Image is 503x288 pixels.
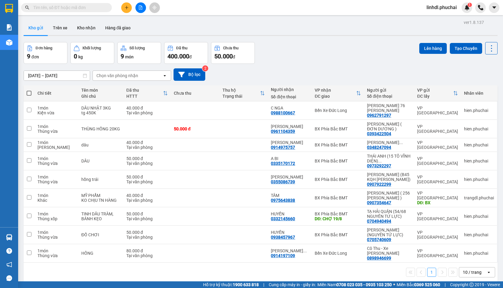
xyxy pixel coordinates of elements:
[72,21,100,35] button: Kho nhận
[126,156,168,161] div: 50.000 đ
[315,108,361,113] div: Bến Xe Đức Long
[138,5,143,10] span: file-add
[417,156,458,166] div: VP [GEOGRAPHIC_DATA]
[464,177,494,182] div: hien.phuchai
[126,161,168,166] div: Tại văn phòng
[271,175,309,179] div: khánh vân
[81,232,120,237] div: ĐỒ CHƠI
[126,179,168,184] div: Tại văn phòng
[37,216,75,221] div: Thùng xốp
[125,5,129,10] span: plus
[464,91,494,96] div: Nhân viên
[271,193,309,198] div: TÂM
[417,140,458,150] div: VP [GEOGRAPHIC_DATA]
[271,140,309,145] div: KIM LINH
[417,124,458,134] div: VP [GEOGRAPHIC_DATA]
[164,42,208,64] button: Đã thu400.000đ
[367,140,411,145] div: PHAN THANH HOÀNG NGỌC ANH ( 239 NCT)
[414,85,461,101] th: Toggle SortBy
[417,200,458,205] div: DĐ: BX
[100,21,135,35] button: Hàng đã giao
[315,195,361,200] div: BX Phía Bắc BMT
[126,248,168,253] div: 80.000 đ
[367,88,411,93] div: Người gửi
[315,232,361,237] div: BX Phía Bắc BMT
[489,2,499,13] button: caret-down
[126,110,168,115] div: Tại văn phòng
[189,54,192,59] span: đ
[6,39,12,46] img: warehouse-icon
[486,270,491,275] svg: open
[174,126,216,131] div: 50.000 đ
[393,283,395,286] span: ⚪️
[464,5,470,10] img: icon-new-feature
[211,42,255,64] button: Chưa thu50.000đ
[271,106,309,110] div: C NGA
[464,195,494,200] div: trangdl.phuchai
[469,283,474,287] span: copyright
[126,235,168,240] div: Tại văn phòng
[367,227,411,237] div: HOÀNG THANH TÙNG (NGUYÊN TỬ LỰC)
[37,193,75,198] div: 1 món
[463,269,482,275] div: 10 / trang
[81,159,120,163] div: DÂU
[6,248,12,254] span: question-circle
[37,129,75,134] div: Thùng vừa
[37,124,75,129] div: 1 món
[233,282,259,287] strong: 1900 633 818
[126,211,168,216] div: 50.000 đ
[468,3,472,7] sup: 1
[271,156,309,161] div: A BI
[81,177,120,182] div: hồng trái
[478,5,483,10] img: phone-icon
[464,108,494,113] div: hien.phuchai
[271,253,295,258] div: 0914197109
[367,182,391,187] div: 0907922299
[464,251,494,256] div: hien.phuchai
[271,248,309,253] div: Lê Thị Kim Oanh (35 Tô Hoài)
[271,161,295,166] div: 0335170172
[6,262,12,267] span: notification
[202,65,208,71] sup: 2
[271,179,295,184] div: 0355086739
[174,68,205,81] button: Bộ lọc
[81,106,120,110] div: DÂU NHẬT 3KG
[24,21,48,35] button: Kho gửi
[317,281,392,288] span: Miền Nam
[271,211,309,216] div: HUYỀN
[378,159,382,163] span: ...
[419,43,447,54] button: Lên hàng
[417,248,458,258] div: VP [GEOGRAPHIC_DATA]
[450,43,482,54] button: Tạo Chuyến
[149,2,160,13] button: aim
[464,232,494,237] div: hien.phuchai
[367,209,411,219] div: TẠ HẢI QUÂN (54/68 NGUYÊN TỬ LỰC)
[315,88,356,93] div: VP nhận
[445,281,446,288] span: |
[464,126,494,131] div: hien.phuchai
[83,46,101,50] div: Khối lượng
[74,53,77,60] span: 0
[126,106,168,110] div: 40.000 đ
[464,214,494,219] div: hien.phuchai
[312,85,364,101] th: Toggle SortBy
[397,281,440,288] span: Miền Bắc
[315,94,356,99] div: ĐC giao
[367,163,391,168] div: 0973292297
[271,145,295,150] div: 0914975757
[399,140,403,145] span: ...
[367,256,391,260] div: 0898946699
[203,281,259,288] span: Hỗ trợ kỹ thuật:
[36,46,52,50] div: Đơn hàng
[417,94,453,99] div: ĐC lấy
[81,88,120,93] div: Tên món
[81,126,120,131] div: THÙNG HỒNG 20KG
[367,172,411,182] div: LÊ LONG HẢI (B45 KQH MẠC ĐĨNH CHI)
[315,142,361,147] div: BX Phía Bắc BMT
[315,216,361,221] div: DĐ: CHỢ 19/8
[469,3,471,7] span: 1
[464,19,484,26] div: ver 1.8.137
[126,230,168,235] div: 50.000 đ
[414,282,440,287] strong: 0369 525 060
[315,251,361,256] div: Bến Xe Đức Long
